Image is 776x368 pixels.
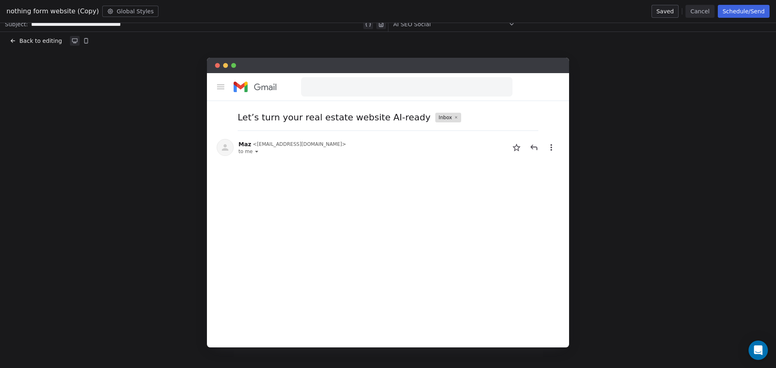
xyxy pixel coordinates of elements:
iframe: HTML Preview [217,159,559,338]
span: Maz [238,140,251,148]
span: Subject: [5,20,28,31]
span: to me [238,148,253,155]
span: nothing form website (Copy) [6,6,99,16]
span: Let’s turn your real estate website AI-ready [238,111,430,124]
button: Global Styles [102,6,159,17]
span: Back to editing [19,37,62,45]
button: Back to editing [8,35,63,46]
button: Cancel [685,5,714,18]
span: AI SEO Social [393,20,431,28]
span: Inbox [439,114,452,121]
button: Saved [652,5,679,18]
div: Open Intercom Messenger [749,341,768,360]
span: < [EMAIL_ADDRESS][DOMAIN_NAME] > [253,141,346,147]
button: Schedule/Send [718,5,770,18]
